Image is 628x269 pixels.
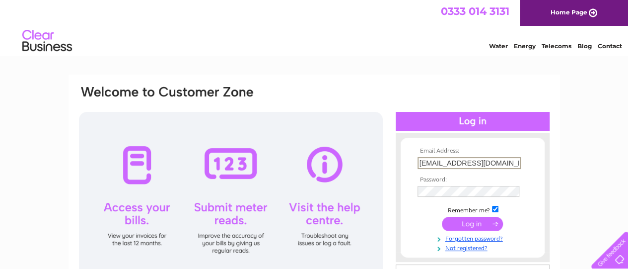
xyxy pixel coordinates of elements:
a: Blog [577,42,592,50]
th: Password: [415,177,530,183]
a: 0333 014 3131 [441,5,509,17]
a: Water [489,42,508,50]
a: Not registered? [418,243,530,252]
input: Submit [442,217,503,231]
th: Email Address: [415,148,530,155]
a: Telecoms [542,42,571,50]
img: logo.png [22,26,72,56]
a: Energy [514,42,536,50]
td: Remember me? [415,204,530,214]
div: Clear Business is a trading name of Verastar Limited (registered in [GEOGRAPHIC_DATA] No. 3667643... [80,5,549,48]
a: Forgotten password? [418,233,530,243]
a: Contact [598,42,622,50]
